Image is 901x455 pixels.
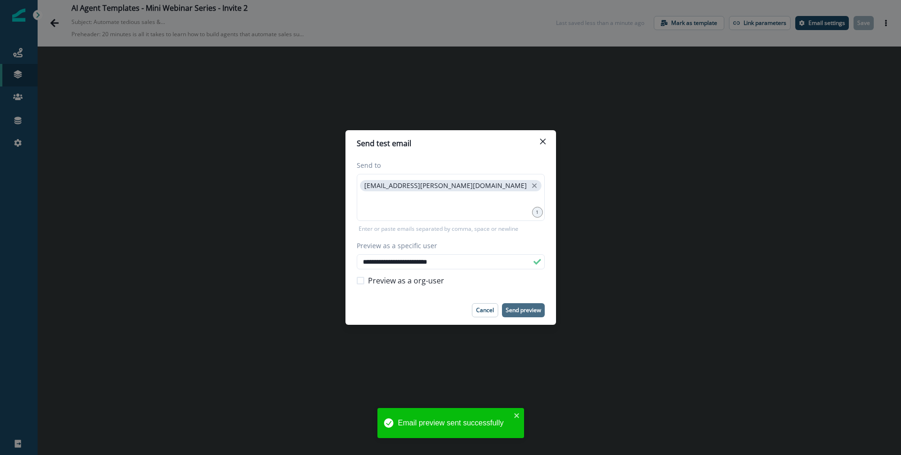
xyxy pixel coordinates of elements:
[368,275,444,286] span: Preview as a org-user
[535,134,550,149] button: Close
[472,303,498,317] button: Cancel
[514,412,520,419] button: close
[506,307,541,314] p: Send preview
[357,160,539,170] label: Send to
[398,417,511,429] div: Email preview sent successfully
[357,225,520,233] p: Enter or paste emails separated by comma, space or newline
[476,307,494,314] p: Cancel
[530,181,539,190] button: close
[502,303,545,317] button: Send preview
[357,138,411,149] p: Send test email
[532,207,543,218] div: 1
[364,182,527,190] p: [EMAIL_ADDRESS][PERSON_NAME][DOMAIN_NAME]
[357,241,539,251] label: Preview as a specific user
